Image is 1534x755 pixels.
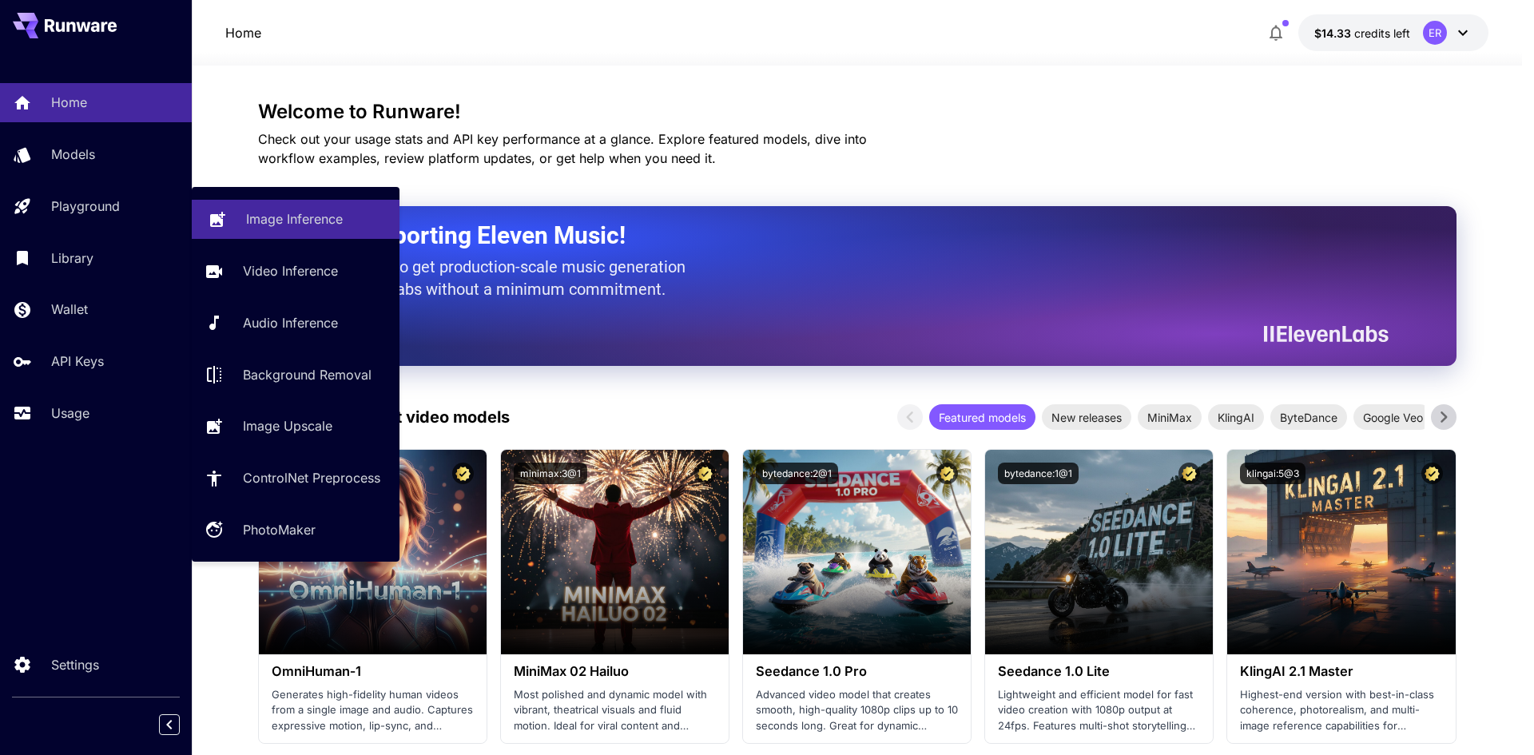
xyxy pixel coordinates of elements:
h3: Seedance 1.0 Lite [998,664,1200,679]
button: Certified Model – Vetted for best performance and includes a commercial license. [452,463,474,484]
nav: breadcrumb [225,23,261,42]
p: Settings [51,655,99,674]
p: API Keys [51,352,104,371]
a: PhotoMaker [192,511,399,550]
p: ControlNet Preprocess [243,468,380,487]
p: Video Inference [243,261,338,280]
h2: Now Supporting Eleven Music! [298,221,1377,251]
h3: Welcome to Runware! [258,101,1457,123]
button: bytedance:1@1 [998,463,1079,484]
button: Certified Model – Vetted for best performance and includes a commercial license. [936,463,958,484]
p: Audio Inference [243,313,338,332]
span: Google Veo [1353,409,1433,426]
p: Lightweight and efficient model for fast video creation with 1080p output at 24fps. Features mult... [998,687,1200,734]
div: Collapse sidebar [171,710,192,739]
button: Collapse sidebar [159,714,180,735]
button: Certified Model – Vetted for best performance and includes a commercial license. [1421,463,1443,484]
p: Highest-end version with best-in-class coherence, photorealism, and multi-image reference capabil... [1240,687,1442,734]
p: Image Upscale [243,416,332,435]
span: Check out your usage stats and API key performance at a glance. Explore featured models, dive int... [258,131,867,166]
h3: OmniHuman‑1 [272,664,474,679]
span: $14.33 [1314,26,1354,40]
span: credits left [1354,26,1410,40]
a: Image Inference [192,200,399,239]
img: alt [501,450,729,654]
p: Playground [51,197,120,216]
button: Certified Model – Vetted for best performance and includes a commercial license. [1178,463,1200,484]
a: Audio Inference [192,304,399,343]
p: PhotoMaker [243,520,316,539]
button: bytedance:2@1 [756,463,838,484]
p: Most polished and dynamic model with vibrant, theatrical visuals and fluid motion. Ideal for vira... [514,687,716,734]
button: Certified Model – Vetted for best performance and includes a commercial license. [694,463,716,484]
button: klingai:5@3 [1240,463,1305,484]
a: ControlNet Preprocess [192,459,399,498]
img: alt [1227,450,1455,654]
p: Image Inference [246,209,343,228]
p: Generates high-fidelity human videos from a single image and audio. Captures expressive motion, l... [272,687,474,734]
p: Models [51,145,95,164]
p: Background Removal [243,365,372,384]
h3: Seedance 1.0 Pro [756,664,958,679]
img: alt [985,450,1213,654]
span: MiniMax [1138,409,1202,426]
a: Image Upscale [192,407,399,446]
p: Library [51,248,93,268]
p: Usage [51,403,89,423]
p: Wallet [51,300,88,319]
span: Featured models [929,409,1035,426]
span: ByteDance [1270,409,1347,426]
div: $14.33207 [1314,25,1410,42]
h3: MiniMax 02 Hailuo [514,664,716,679]
div: ER [1423,21,1447,45]
span: New releases [1042,409,1131,426]
a: Background Removal [192,355,399,394]
button: minimax:3@1 [514,463,587,484]
p: Home [225,23,261,42]
button: $14.33207 [1298,14,1488,51]
h3: KlingAI 2.1 Master [1240,664,1442,679]
a: Video Inference [192,252,399,291]
img: alt [743,450,971,654]
p: Advanced video model that creates smooth, high-quality 1080p clips up to 10 seconds long. Great f... [756,687,958,734]
p: The only way to get production-scale music generation from Eleven Labs without a minimum commitment. [298,256,697,300]
p: Home [51,93,87,112]
span: KlingAI [1208,409,1264,426]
